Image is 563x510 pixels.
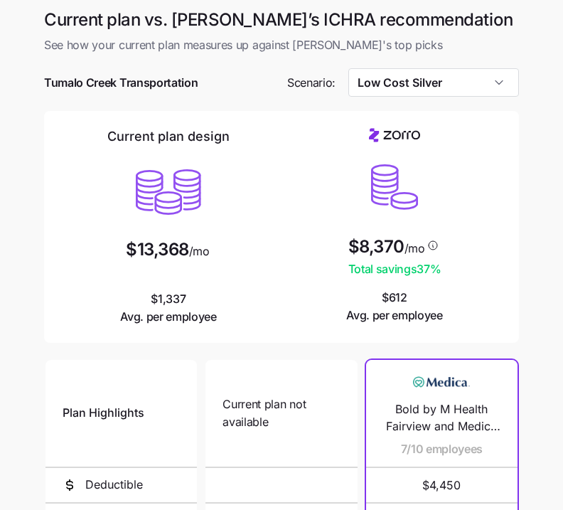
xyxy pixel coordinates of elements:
span: Avg. per employee [120,308,217,326]
span: $4,450 [383,468,500,502]
span: $612 [346,289,443,324]
span: Avg. per employee [346,307,443,324]
span: $1,337 [120,290,217,326]
span: Deductible [85,476,143,494]
span: $13,368 [126,241,189,258]
span: Total savings 37 % [348,260,441,278]
img: Carrier [413,368,470,395]
span: See how your current plan measures up against [PERSON_NAME]'s top picks [44,36,519,54]
span: Bold by M Health Fairview and Medica Silver $0 Copay PCP Visits [383,400,500,436]
span: Current plan not available [222,395,340,431]
h2: Current plan design [107,128,230,145]
span: /mo [404,243,425,254]
span: Tumalo Creek Transportation [44,74,198,92]
span: 7/10 employees [401,440,483,458]
h1: Current plan vs. [PERSON_NAME]’s ICHRA recommendation [44,9,519,31]
span: Plan Highlights [63,404,144,422]
span: /mo [189,245,210,257]
span: $8,370 [348,238,404,255]
span: Scenario: [287,74,336,92]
